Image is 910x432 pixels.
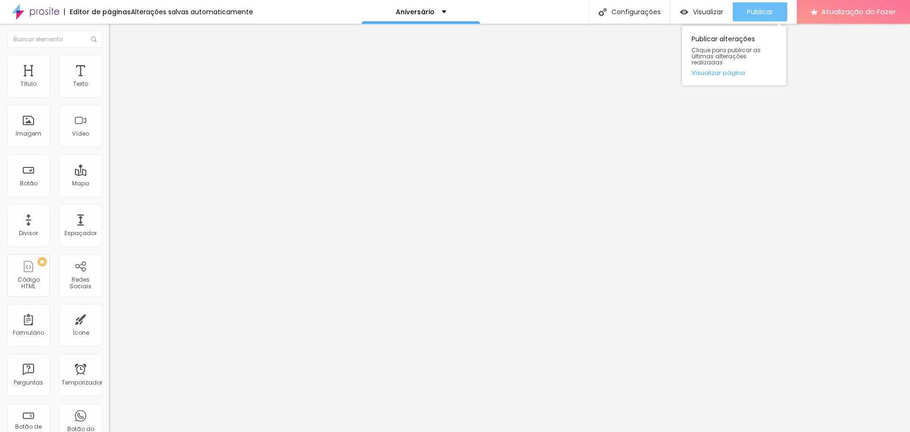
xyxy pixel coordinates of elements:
img: view-1.svg [680,8,688,16]
font: Clique para publicar as últimas alterações realizadas [692,46,761,66]
font: Espaçador [64,229,97,237]
img: Ícone [91,37,97,42]
font: Aniversário [396,7,435,17]
font: Vídeo [72,129,89,138]
font: Atualização do Fazer [821,7,896,17]
font: Botão [20,179,37,187]
font: Título [20,80,36,88]
font: Publicar alterações [692,34,755,44]
font: Visualizar página [692,68,745,77]
font: Temporizador [62,378,102,386]
font: Formulário [13,329,44,337]
font: Redes Sociais [70,276,91,290]
font: Publicar [747,7,773,17]
font: Alterações salvas automaticamente [131,7,253,17]
iframe: Editor [109,24,910,432]
font: Visualizar [693,7,723,17]
a: Visualizar página [692,70,777,76]
img: Ícone [599,8,607,16]
font: Código HTML [18,276,40,290]
font: Configurações [611,7,661,17]
font: Imagem [16,129,41,138]
font: Texto [73,80,88,88]
font: Ícone [73,329,89,337]
input: Buscar elemento [7,31,102,48]
button: Publicar [733,2,787,21]
font: Mapa [72,179,89,187]
button: Visualizar [671,2,733,21]
font: Editor de páginas [70,7,131,17]
font: Divisor [19,229,38,237]
font: Perguntas [14,378,43,386]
